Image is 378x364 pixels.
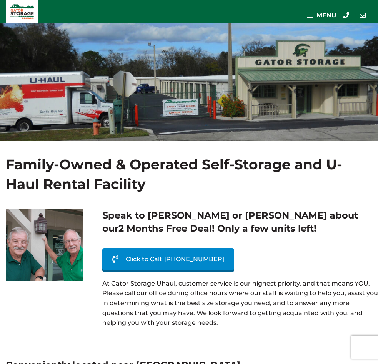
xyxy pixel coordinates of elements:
h2: Speak to [PERSON_NAME] or [PERSON_NAME] about our ! Only a few units left! [102,209,378,235]
a: Menu [303,8,340,23]
img: Dave and Terry [6,209,83,281]
span: Menu [316,12,336,18]
span: 2 Months Free Deal [118,223,212,234]
a: Contact Us [356,8,370,22]
header: At Gator Storage Uhaul, customer service is our highest priority, and that means YOU. Please call... [102,279,378,328]
h1: Family-Owned & Operated Self-Storage and U-Haul Rental Facility [6,155,372,197]
a: Click to Call: [PHONE_NUMBER] [102,248,234,270]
